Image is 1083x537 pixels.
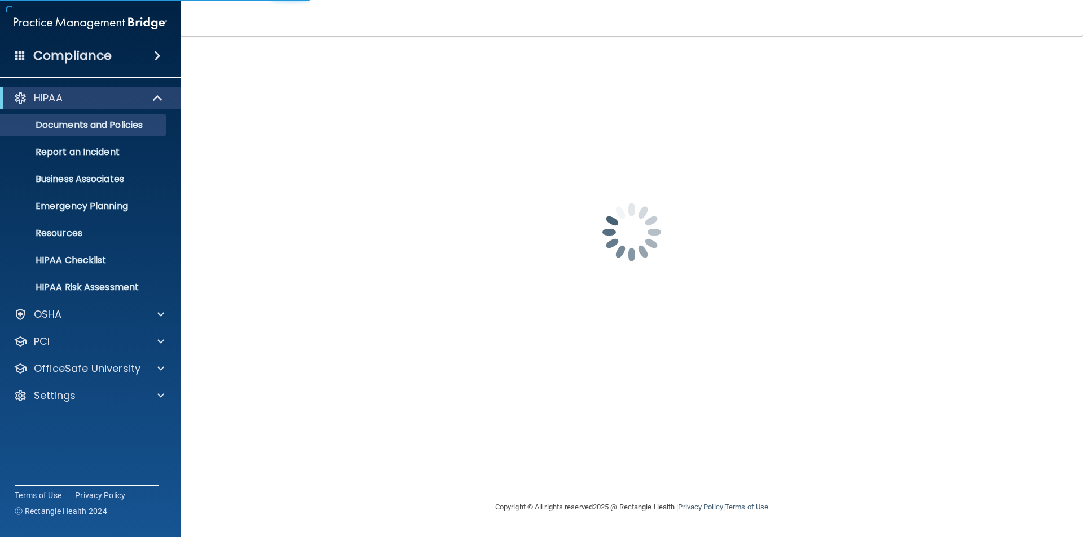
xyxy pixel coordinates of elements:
[14,12,167,34] img: PMB logo
[725,503,768,511] a: Terms of Use
[33,48,112,64] h4: Compliance
[7,174,161,185] p: Business Associates
[14,389,164,402] a: Settings
[7,147,161,158] p: Report an Incident
[678,503,723,511] a: Privacy Policy
[575,176,688,289] img: spinner.e123f6fc.gif
[426,489,838,525] div: Copyright © All rights reserved 2025 @ Rectangle Health | |
[14,362,164,375] a: OfficeSafe University
[7,201,161,212] p: Emergency Planning
[14,91,164,105] a: HIPAA
[15,505,107,517] span: Ⓒ Rectangle Health 2024
[7,119,161,131] p: Documents and Policies
[34,308,62,321] p: OSHA
[14,308,164,321] a: OSHA
[34,91,63,105] p: HIPAA
[15,490,61,501] a: Terms of Use
[7,282,161,293] p: HIPAA Risk Assessment
[14,335,164,348] a: PCI
[34,389,76,402] p: Settings
[34,362,140,375] p: OfficeSafe University
[7,228,161,239] p: Resources
[75,490,126,501] a: Privacy Policy
[7,255,161,266] p: HIPAA Checklist
[34,335,50,348] p: PCI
